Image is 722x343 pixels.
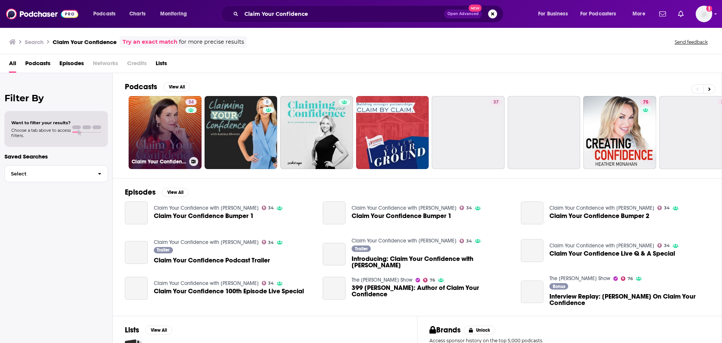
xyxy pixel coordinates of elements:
[125,325,139,335] h2: Lists
[129,96,202,169] a: 34Claim Your Confidence with [PERSON_NAME]
[549,242,654,249] a: Claim Your Confidence with Lydia Fenet
[490,99,502,105] a: 37
[352,277,413,283] a: The Kara Goldin Show
[628,277,633,280] span: 76
[355,247,368,251] span: Trailer
[263,99,272,105] a: 5
[88,8,125,20] button: open menu
[643,99,648,106] span: 75
[549,250,675,257] a: Claim Your Confidence Live Q & A Special
[154,205,259,211] a: Claim Your Confidence with Lydia Fenet
[580,9,616,19] span: For Podcasters
[549,205,654,211] a: Claim Your Confidence with Lydia Fenet
[9,57,16,73] a: All
[125,241,148,264] a: Claim Your Confidence Podcast Trailer
[228,5,511,23] div: Search podcasts, credits, & more...
[6,7,78,21] img: Podchaser - Follow, Share and Rate Podcasts
[575,8,627,20] button: open menu
[521,239,544,262] a: Claim Your Confidence Live Q & A Special
[664,206,670,210] span: 34
[125,201,148,224] a: Claim Your Confidence Bumper 1
[657,243,670,248] a: 34
[423,278,435,282] a: 76
[5,171,92,176] span: Select
[188,99,194,106] span: 34
[25,57,50,73] a: Podcasts
[464,326,496,335] button: Unlock
[432,96,505,169] a: 37
[656,8,669,20] a: Show notifications dropdown
[93,9,115,19] span: Podcasts
[444,9,482,18] button: Open AdvancedNew
[125,82,157,91] h2: Podcasts
[633,9,645,19] span: More
[640,99,651,105] a: 75
[125,188,189,197] a: EpisodesView All
[549,293,710,306] span: Interview Replay: [PERSON_NAME] On Claim Your Confidence
[155,8,197,20] button: open menu
[185,99,197,105] a: 34
[352,256,512,268] a: Introducing: Claim Your Confidence with Lydia Fenet
[125,82,190,91] a: PodcastsView All
[447,12,479,16] span: Open Advanced
[553,284,565,289] span: Bonus
[125,277,148,300] a: Claim Your Confidence 100th Episode Live Special
[696,6,712,22] img: User Profile
[268,206,274,210] span: 34
[583,96,656,169] a: 75
[430,279,435,282] span: 76
[696,6,712,22] span: Logged in as PTEPR25
[205,96,278,169] a: 5
[672,39,710,45] button: Send feedback
[162,188,189,197] button: View All
[25,38,44,46] h3: Search
[521,280,544,303] a: Interview Replay: Kara On Claim Your Confidence
[352,285,512,297] a: 399 Lydia Fenet: Author of Claim Your Confidence
[157,248,170,252] span: Trailer
[160,9,187,19] span: Monitoring
[664,244,670,247] span: 34
[59,57,84,73] a: Episodes
[5,93,108,104] h2: Filter By
[657,206,670,210] a: 34
[11,128,71,138] span: Choose a tab above to access filters.
[323,201,346,224] a: Claim Your Confidence Bumper 1
[521,201,544,224] a: Claim Your Confidence Bumper 2
[154,239,259,245] a: Claim Your Confidence with Lydia Fenet
[93,57,118,73] span: Networks
[352,205,457,211] a: Claim Your Confidence with Lydia Fenet
[429,325,461,335] h2: Brands
[538,9,568,19] span: For Business
[352,238,457,244] a: Claim Your Confidence with Lydia Fenet
[549,275,610,282] a: The Kara Goldin Show
[132,159,186,165] h3: Claim Your Confidence with [PERSON_NAME]
[156,57,167,73] a: Lists
[469,5,482,12] span: New
[179,38,244,46] span: for more precise results
[125,325,172,335] a: ListsView All
[352,213,452,219] a: Claim Your Confidence Bumper 1
[123,38,177,46] a: Try an exact match
[675,8,687,20] a: Show notifications dropdown
[323,277,346,300] a: 399 Lydia Fenet: Author of Claim Your Confidence
[460,239,472,243] a: 34
[262,206,274,210] a: 34
[266,99,268,106] span: 5
[127,57,147,73] span: Credits
[262,281,274,285] a: 34
[621,276,633,281] a: 76
[627,8,655,20] button: open menu
[696,6,712,22] button: Show profile menu
[129,9,146,19] span: Charts
[493,99,499,106] span: 37
[706,6,712,12] svg: Add a profile image
[125,188,156,197] h2: Episodes
[533,8,577,20] button: open menu
[154,288,304,294] a: Claim Your Confidence 100th Episode Live Special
